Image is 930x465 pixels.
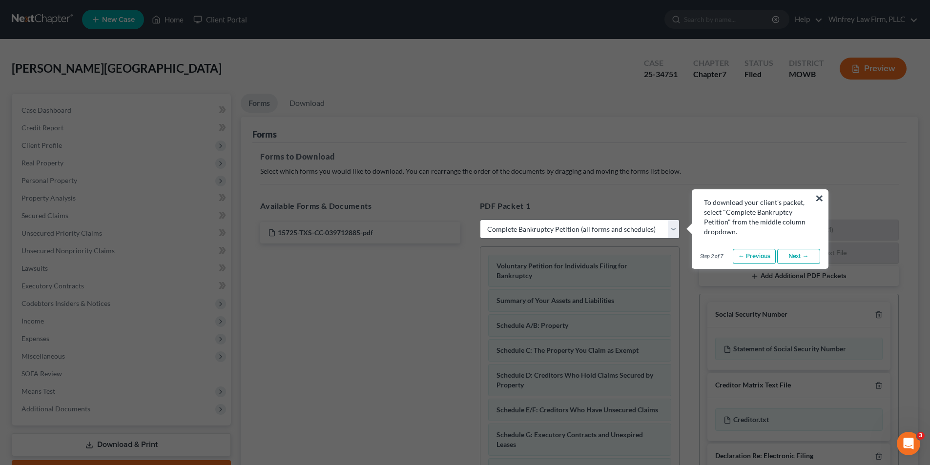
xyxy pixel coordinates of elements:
iframe: Intercom live chat [897,432,920,455]
span: Step 2 of 7 [700,252,723,260]
span: 3 [917,432,925,440]
a: ← Previous [733,249,776,264]
button: × [815,190,824,206]
div: To download your client's packet, select "Complete Bankruptcy Petition" from the middle column dr... [704,198,816,237]
a: Next → [777,249,820,264]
